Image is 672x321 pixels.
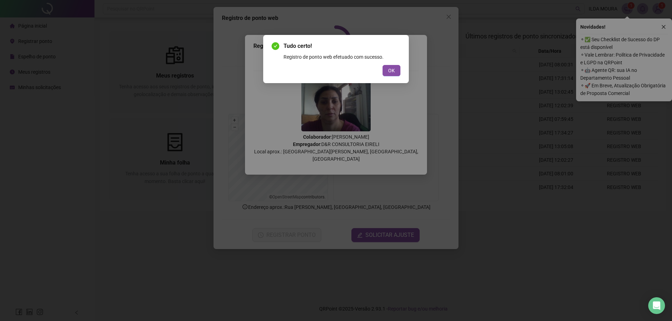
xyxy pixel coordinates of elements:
[648,297,665,314] div: Open Intercom Messenger
[283,42,400,50] span: Tudo certo!
[388,67,395,74] span: OK
[383,65,400,76] button: OK
[272,42,279,50] span: check-circle
[283,53,400,61] div: Registro de ponto web efetuado com sucesso.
